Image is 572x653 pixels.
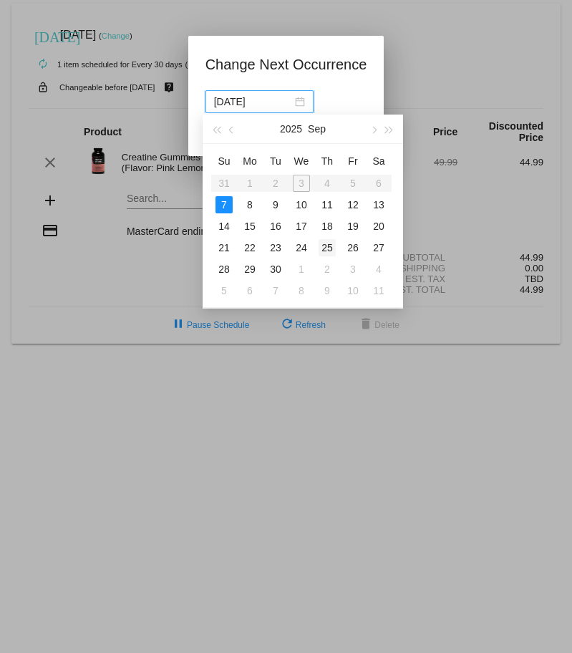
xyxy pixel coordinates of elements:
td: 9/18/2025 [314,216,340,237]
div: 18 [319,218,336,235]
th: Fri [340,150,366,173]
div: 7 [215,196,233,213]
td: 9/26/2025 [340,237,366,258]
div: 15 [241,218,258,235]
th: Sun [211,150,237,173]
td: 10/2/2025 [314,258,340,280]
div: 11 [319,196,336,213]
td: 9/30/2025 [263,258,289,280]
div: 1 [293,261,310,278]
th: Mon [237,150,263,173]
td: 10/3/2025 [340,258,366,280]
div: 24 [293,239,310,256]
td: 9/12/2025 [340,194,366,216]
td: 10/1/2025 [289,258,314,280]
div: 6 [241,282,258,299]
td: 9/25/2025 [314,237,340,258]
div: 17 [293,218,310,235]
button: Last year (Control + left) [208,115,224,143]
td: 9/23/2025 [263,237,289,258]
td: 10/5/2025 [211,280,237,301]
div: 16 [267,218,284,235]
td: 9/13/2025 [366,194,392,216]
th: Wed [289,150,314,173]
td: 9/9/2025 [263,194,289,216]
div: 28 [215,261,233,278]
td: 9/22/2025 [237,237,263,258]
td: 9/24/2025 [289,237,314,258]
th: Tue [263,150,289,173]
button: Next month (PageDown) [365,115,381,143]
div: 10 [293,196,310,213]
div: 19 [344,218,362,235]
td: 9/7/2025 [211,194,237,216]
td: 9/28/2025 [211,258,237,280]
div: 26 [344,239,362,256]
h1: Change Next Occurrence [205,53,367,76]
div: 21 [215,239,233,256]
div: 27 [370,239,387,256]
button: 2025 [280,115,302,143]
div: 29 [241,261,258,278]
td: 9/19/2025 [340,216,366,237]
td: 10/6/2025 [237,280,263,301]
td: 9/21/2025 [211,237,237,258]
div: 12 [344,196,362,213]
td: 9/11/2025 [314,194,340,216]
div: 23 [267,239,284,256]
button: Previous month (PageUp) [224,115,240,143]
div: 14 [215,218,233,235]
td: 10/9/2025 [314,280,340,301]
th: Thu [314,150,340,173]
td: 9/27/2025 [366,237,392,258]
div: 8 [293,282,310,299]
button: Sep [308,115,326,143]
td: 9/8/2025 [237,194,263,216]
td: 9/17/2025 [289,216,314,237]
div: 13 [370,196,387,213]
div: 30 [267,261,284,278]
td: 10/10/2025 [340,280,366,301]
td: 10/7/2025 [263,280,289,301]
div: 7 [267,282,284,299]
td: 10/11/2025 [366,280,392,301]
th: Sat [366,150,392,173]
td: 9/14/2025 [211,216,237,237]
div: 8 [241,196,258,213]
div: 9 [267,196,284,213]
td: 9/20/2025 [366,216,392,237]
div: 3 [344,261,362,278]
td: 10/8/2025 [289,280,314,301]
input: Select date [214,94,292,110]
div: 20 [370,218,387,235]
div: 5 [215,282,233,299]
td: 9/15/2025 [237,216,263,237]
div: 10 [344,282,362,299]
div: 9 [319,282,336,299]
td: 9/29/2025 [237,258,263,280]
div: 2 [319,261,336,278]
div: 4 [370,261,387,278]
td: 10/4/2025 [366,258,392,280]
div: 11 [370,282,387,299]
td: 9/16/2025 [263,216,289,237]
td: 9/10/2025 [289,194,314,216]
button: Next year (Control + right) [382,115,397,143]
div: 25 [319,239,336,256]
div: 22 [241,239,258,256]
